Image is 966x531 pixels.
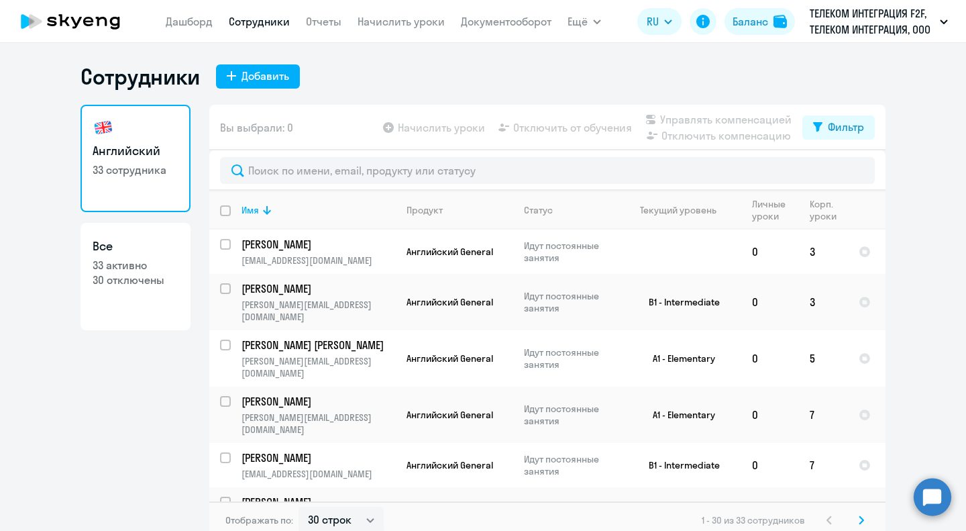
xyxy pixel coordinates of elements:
[241,355,395,379] p: [PERSON_NAME][EMAIL_ADDRESS][DOMAIN_NAME]
[241,281,393,296] p: [PERSON_NAME]
[93,238,178,255] h3: Все
[241,338,395,352] a: [PERSON_NAME] [PERSON_NAME]
[80,63,200,90] h1: Сотрудники
[616,330,741,387] td: A1 - Elementary
[640,204,716,216] div: Текущий уровень
[241,338,393,352] p: [PERSON_NAME] [PERSON_NAME]
[524,403,616,427] p: Идут постоянные занятия
[568,8,601,35] button: Ещё
[241,394,395,409] a: [PERSON_NAME]
[741,230,799,274] td: 0
[616,387,741,443] td: A1 - Elementary
[241,237,393,252] p: [PERSON_NAME]
[241,254,395,267] p: [EMAIL_ADDRESS][DOMAIN_NAME]
[407,204,513,216] div: Продукт
[803,5,955,38] button: ТЕЛЕКОМ ИНТЕГРАЦИЯ F2F, ТЕЛЕКОМ ИНТЕГРАЦИЯ, ООО
[241,204,259,216] div: Имя
[799,230,848,274] td: 3
[220,119,293,136] span: Вы выбрали: 0
[799,387,848,443] td: 7
[80,105,191,212] a: Английский33 сотрудника
[93,162,178,177] p: 33 сотрудника
[524,240,616,264] p: Идут постоянные занятия
[93,117,114,138] img: english
[616,443,741,487] td: B1 - Intermediate
[241,68,289,84] div: Добавить
[220,157,875,184] input: Поиск по имени, email, продукту или статусу
[524,453,616,477] p: Идут постоянные занятия
[407,296,493,308] span: Английский General
[93,142,178,160] h3: Английский
[568,13,588,30] span: Ещё
[241,394,393,409] p: [PERSON_NAME]
[407,204,443,216] div: Продукт
[407,409,493,421] span: Английский General
[93,273,178,287] p: 30 отключены
[810,198,847,222] div: Корп. уроки
[799,330,848,387] td: 5
[241,237,395,252] a: [PERSON_NAME]
[166,15,213,28] a: Дашборд
[241,450,395,465] a: [PERSON_NAME]
[241,412,395,436] p: [PERSON_NAME][EMAIL_ADDRESS][DOMAIN_NAME]
[702,514,805,526] span: 1 - 30 из 33 сотрудников
[647,13,659,30] span: RU
[225,514,293,526] span: Отображать по:
[524,290,616,314] p: Идут постоянные занятия
[741,274,799,330] td: 0
[810,5,934,38] p: ТЕЛЕКОМ ИНТЕГРАЦИЯ F2F, ТЕЛЕКОМ ИНТЕГРАЦИЯ, ООО
[752,198,790,222] div: Личные уроки
[810,198,839,222] div: Корп. уроки
[724,8,795,35] button: Балансbalance
[229,15,290,28] a: Сотрудники
[241,495,393,510] p: [PERSON_NAME]
[828,119,864,135] div: Фильтр
[616,274,741,330] td: B1 - Intermediate
[241,281,395,296] a: [PERSON_NAME]
[461,15,551,28] a: Документооборот
[802,115,875,140] button: Фильтр
[637,8,682,35] button: RU
[241,468,395,480] p: [EMAIL_ADDRESS][DOMAIN_NAME]
[524,204,553,216] div: Статус
[241,204,395,216] div: Имя
[407,246,493,258] span: Английский General
[241,495,395,510] a: [PERSON_NAME]
[741,387,799,443] td: 0
[741,443,799,487] td: 0
[407,352,493,365] span: Английский General
[752,198,798,222] div: Личные уроки
[773,15,787,28] img: balance
[216,64,300,89] button: Добавить
[93,258,178,273] p: 33 активно
[241,299,395,323] p: [PERSON_NAME][EMAIL_ADDRESS][DOMAIN_NAME]
[358,15,445,28] a: Начислить уроки
[524,346,616,371] p: Идут постоянные занятия
[407,459,493,471] span: Английский General
[741,330,799,387] td: 0
[524,204,616,216] div: Статус
[799,443,848,487] td: 7
[733,13,768,30] div: Баланс
[627,204,741,216] div: Текущий уровень
[241,450,393,465] p: [PERSON_NAME]
[306,15,341,28] a: Отчеты
[80,223,191,330] a: Все33 активно30 отключены
[799,274,848,330] td: 3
